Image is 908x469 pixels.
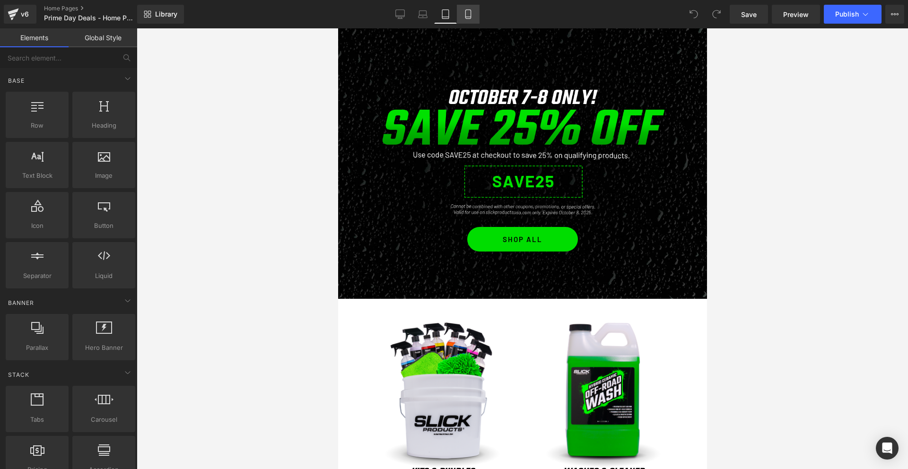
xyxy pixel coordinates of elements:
span: Stack [7,370,30,379]
div: v6 [19,8,31,20]
i: KITS & BUNDLES [72,436,136,452]
button: More [885,5,904,24]
span: Liquid [75,271,132,281]
span: Separator [9,271,66,281]
a: Global Style [69,28,137,47]
span: Image [75,171,132,181]
div: Open Intercom Messenger [876,437,899,460]
button: Undo [684,5,703,24]
span: Prime Day Deals - Home Page [44,14,135,22]
i: washes & cleaner [225,436,306,452]
a: Laptop [411,5,434,24]
span: Save [741,9,757,19]
a: New Library [137,5,184,24]
a: Preview [772,5,820,24]
span: Tabs [9,415,66,425]
span: Row [9,121,66,130]
a: Home Pages [44,5,153,12]
a: Tablet [434,5,457,24]
span: Preview [783,9,809,19]
span: Hero Banner [75,343,132,353]
span: Parallax [9,343,66,353]
span: Publish [835,10,859,18]
a: SHOP ALL [129,199,240,223]
span: SHOP ALL [165,199,204,223]
a: v6 [4,5,36,24]
span: Base [7,76,26,85]
button: Publish [824,5,882,24]
a: Desktop [389,5,411,24]
span: Icon [9,221,66,231]
span: Heading [75,121,132,130]
button: Redo [707,5,726,24]
a: Mobile [457,5,480,24]
span: Banner [7,298,35,307]
span: Carousel [75,415,132,425]
span: Text Block [9,171,66,181]
span: Library [155,10,177,18]
span: Button [75,221,132,231]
